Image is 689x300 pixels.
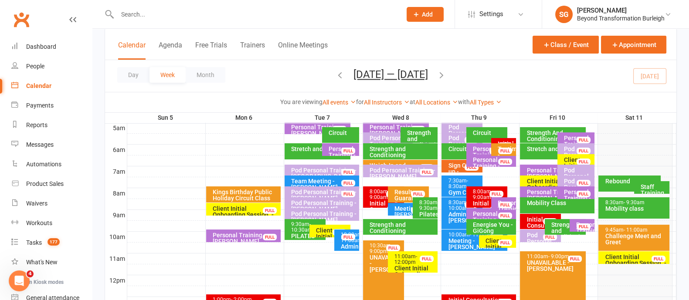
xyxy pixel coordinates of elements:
[563,146,593,170] div: Pod Personal Training - [PERSON_NAME]
[472,146,506,164] div: Personal Training - [PERSON_NAME]
[473,189,492,200] span: - 9:00am
[205,112,284,123] th: Mon 6
[291,211,357,223] div: Pod Personal Training - [PERSON_NAME]
[369,167,436,185] div: Pod Personal Training - [PERSON_NAME], [PERSON_NAME]
[328,146,357,164] div: Personal Training - [PERSON_NAME]
[364,99,410,106] a: All Instructors
[519,112,597,123] th: Fri 10
[117,67,149,83] button: Day
[9,270,30,291] iframe: Intercom live chat
[284,112,362,123] th: Tue 7
[526,260,584,272] div: UNAVAILABLE - [PERSON_NAME]
[563,135,593,153] div: Personal Training - [PERSON_NAME]
[291,221,312,233] span: - 10:30am
[328,130,357,136] div: Circuit
[11,96,92,115] a: Payments
[11,253,92,272] a: What's New
[411,207,425,214] div: FULL
[420,169,434,175] div: FULL
[472,130,506,136] div: Circuit
[356,98,364,105] strong: for
[543,234,557,240] div: FULL
[369,243,402,254] div: 10:30am
[11,115,92,135] a: Reports
[11,155,92,174] a: Automations
[497,141,514,165] div: Initial Consultation - [PERSON_NAME]
[26,141,54,148] div: Messages
[340,243,357,262] div: Admin - [PERSON_NAME]
[419,200,436,211] div: 8:30am
[118,41,146,60] button: Calendar
[394,206,427,224] div: Meeting - [PERSON_NAME] supps
[411,191,425,197] div: FULL
[105,209,127,220] th: 9am
[448,211,481,223] div: Admin - [PERSON_NAME]
[577,14,665,22] div: Beyond Transformation Burleigh
[448,199,469,211] span: - 10:00am
[362,112,441,123] th: Wed 8
[577,223,591,230] div: FULL
[394,189,427,226] div: Results Guarantee Program Onboarding - Hamish Mont...
[448,162,481,181] div: Sign Client up - [PERSON_NAME]
[105,122,127,133] th: 5am
[526,146,584,152] div: Stretch and Mobility
[597,112,672,123] th: Sat 11
[26,161,61,168] div: Automations
[127,112,205,123] th: Sun 5
[448,232,506,238] div: 10:00am
[604,178,658,184] div: Rebound
[369,146,436,158] div: Strength and Conditioning
[419,211,436,217] div: Pilates
[333,126,346,132] div: FULL
[105,253,127,264] th: 11am
[105,231,127,242] th: 10am
[394,265,436,290] div: Client Initial Onboarding Session. - [PERSON_NAME]...
[526,130,584,142] div: Strength And Conditioning
[316,227,349,258] div: Client Initial Onboarding Session. - [PERSON_NAME]
[448,189,481,196] div: Gym Clean
[11,233,92,253] a: Tasks 177
[498,158,512,165] div: FULL
[291,222,324,233] div: 9:30am
[278,41,328,60] button: Online Meetings
[526,200,593,206] div: Mobility Class
[472,189,506,200] div: 8:00am
[420,256,434,262] div: FULL
[369,254,402,273] div: UNAVAILABLE - [PERSON_NAME]
[26,102,54,109] div: Payments
[568,256,582,262] div: FULL
[420,164,434,171] div: FULL
[291,233,324,239] div: PILATES
[26,63,44,70] div: People
[407,7,444,22] button: Add
[341,234,355,240] div: FULL
[526,232,559,256] div: Pod Personal Training - [PERSON_NAME]
[563,167,593,204] div: Pod Personal Training - [GEOGRAPHIC_DATA][PERSON_NAME], [PERSON_NAME]...
[10,9,32,30] a: Clubworx
[263,207,277,214] div: FULL
[577,137,591,143] div: FULL
[186,67,225,83] button: Month
[498,202,512,208] div: FULL
[526,178,584,202] div: Client Initial Onboarding Session. - [PERSON_NAME]
[498,212,512,219] div: FULL
[341,180,355,186] div: FULL
[526,216,559,241] div: Initial Consultation - [PERSON_NAME]
[291,200,357,218] div: Pod Personal Training - [PERSON_NAME], [PERSON_NAME]...
[448,135,481,159] div: Pod Personal Training - [PERSON_NAME]
[27,270,34,277] span: 4
[11,57,92,76] a: People
[26,82,51,89] div: Calendar
[604,206,667,212] div: Mobility class
[623,199,644,206] span: - 9:30am
[448,178,481,189] div: 7:30am
[465,202,479,208] div: FULL
[458,98,470,105] strong: with
[115,8,395,20] input: Search...
[577,180,591,186] div: FULL
[411,126,425,132] div: FULL
[340,232,357,243] div: 10:00am
[394,253,417,265] span: - 12:00pm
[26,121,48,128] div: Reports
[448,200,481,211] div: 8:30am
